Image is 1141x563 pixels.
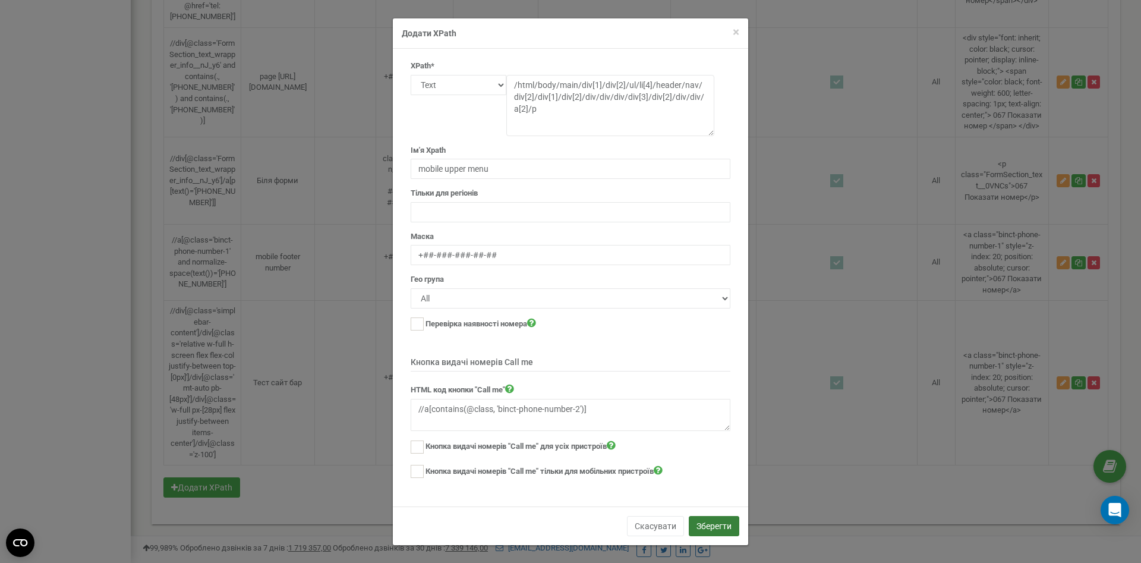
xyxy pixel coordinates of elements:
[733,25,739,39] span: ×
[627,516,684,536] button: Скасувати
[425,465,663,477] label: Кнопка видачі номерів "Call me" тільки для мобільних пристроїв
[1101,496,1129,524] div: Open Intercom Messenger
[402,27,739,39] h4: Додати XPath
[411,145,446,156] label: Ім'я Xpath
[425,440,616,452] label: Кнопка видачі номерів "Call me" для усіх пристроїв
[411,383,514,396] label: HTML код кнопки "Call me"
[411,274,444,285] label: Гео група
[411,188,478,199] label: Тільки для регіонів
[425,317,536,330] label: Перевірка наявності номера
[411,356,730,372] p: Кнопка видачі номерів Call me
[411,231,434,243] label: Маска
[411,61,434,72] label: XPath*
[689,516,739,536] button: Зберегти
[6,529,34,557] button: Open CMP widget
